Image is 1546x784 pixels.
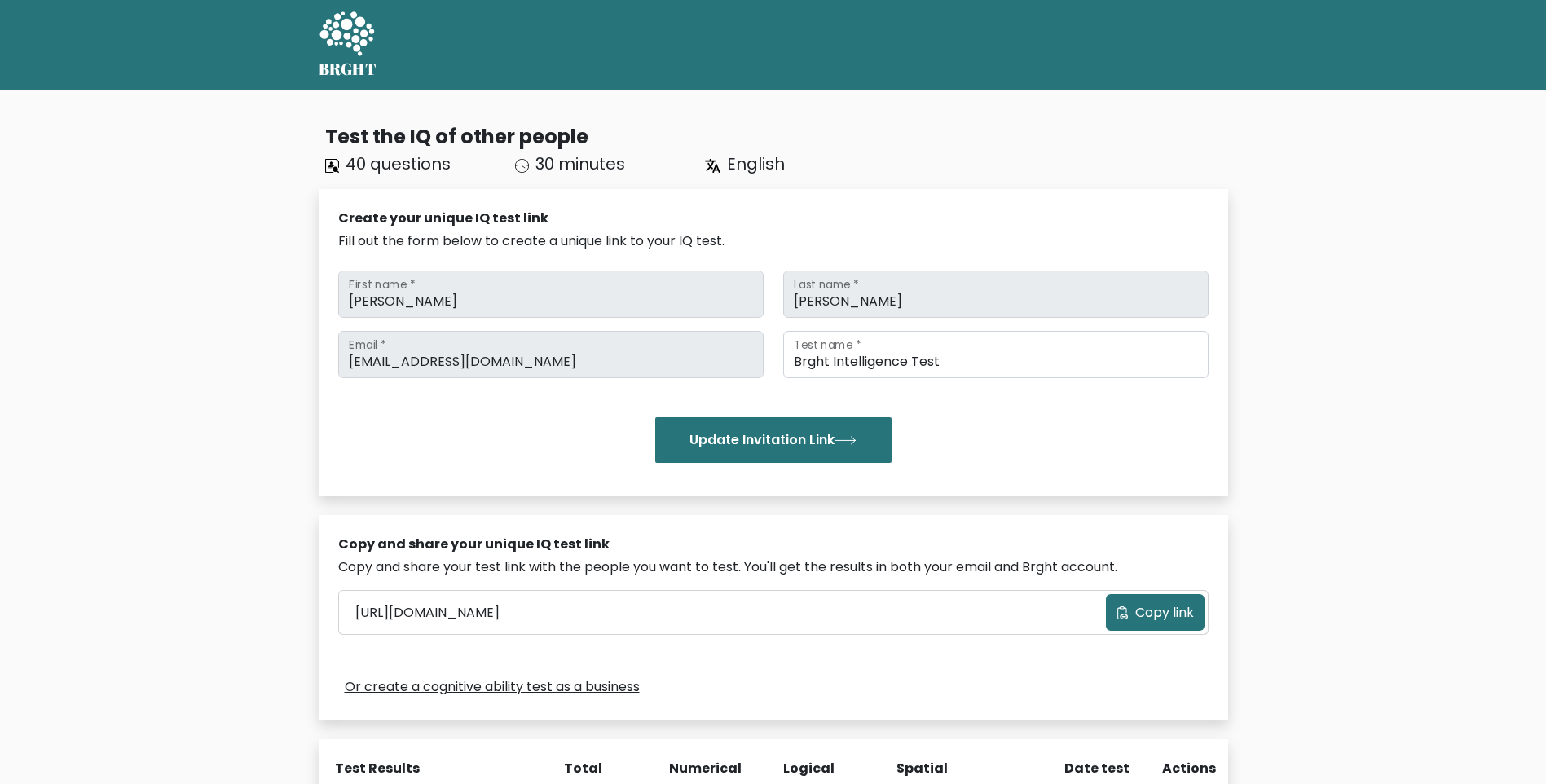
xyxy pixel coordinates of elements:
input: First name [338,271,764,318]
span: English [727,152,785,175]
input: Test name [783,331,1209,378]
div: Date test [1011,759,1143,778]
div: Copy and share your unique IQ test link [338,535,1209,554]
div: Total [556,759,603,778]
h5: BRGHT [319,59,377,79]
div: Logical [783,759,830,778]
div: Create your unique IQ test link [338,209,1209,228]
div: Actions [1162,759,1218,778]
div: Fill out the form below to create a unique link to your IQ test. [338,231,1209,251]
div: Numerical [669,759,716,778]
a: BRGHT [319,7,377,83]
a: Or create a cognitive ability test as a business [345,677,640,697]
span: 30 minutes [535,152,625,175]
button: Update Invitation Link [655,417,892,463]
span: 40 questions [346,152,451,175]
div: Test the IQ of other people [325,122,1228,152]
input: Email [338,331,764,378]
div: Copy and share your test link with the people you want to test. You'll get the results in both yo... [338,557,1209,577]
div: Spatial [896,759,944,778]
button: Copy link [1106,594,1205,631]
input: Last name [783,271,1209,318]
span: Copy link [1135,603,1194,623]
div: Test Results [335,759,536,778]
